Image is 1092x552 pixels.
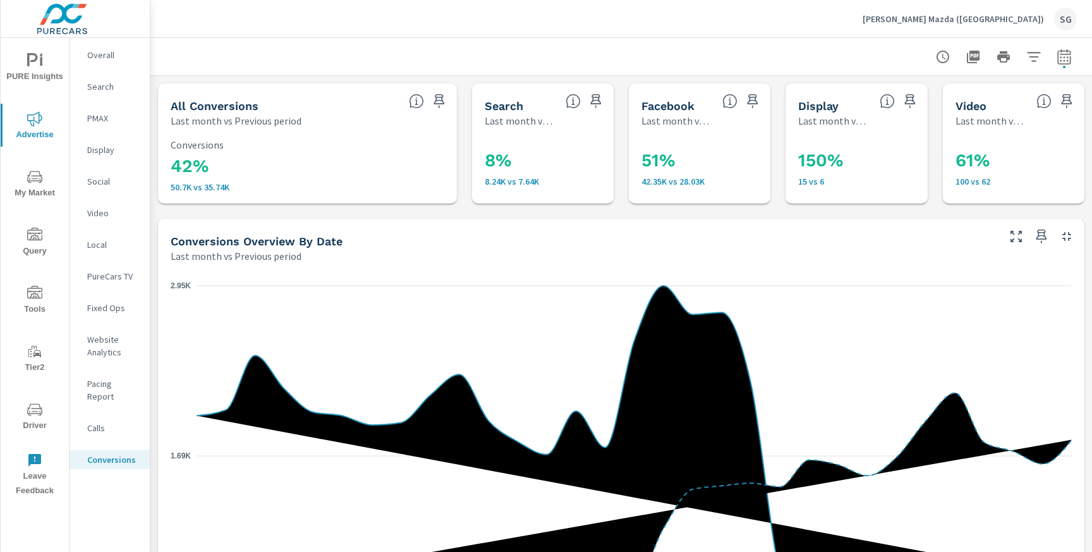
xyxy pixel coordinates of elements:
span: My Market [4,169,65,200]
button: Select Date Range [1052,44,1077,70]
p: Search [87,80,140,93]
span: Video Conversions include Actions, Leads and Unmapped Conversions [1036,94,1052,109]
text: 1.69K [171,451,191,460]
p: Conversions [87,453,140,466]
p: Last month vs Previous period [485,113,555,128]
div: Fixed Ops [70,298,150,317]
h3: 51% [641,150,808,171]
h5: Conversions Overview By Date [171,235,343,248]
span: Tier2 [4,344,65,375]
div: Overall [70,46,150,64]
span: Tools [4,286,65,317]
span: All Conversions include Actions, Leads and Unmapped Conversions [409,94,424,109]
span: Save this to your personalized report [743,91,763,111]
div: Video [70,204,150,223]
text: 2.95K [171,281,191,290]
p: 8,236 vs 7,645 [485,176,652,187]
span: Advertise [4,111,65,142]
p: Calls [87,422,140,434]
div: Website Analytics [70,330,150,362]
h5: All Conversions [171,99,258,113]
div: PMAX [70,109,150,128]
h3: 42% [171,156,444,177]
div: PureCars TV [70,267,150,286]
p: Overall [87,49,140,61]
p: 50,699 vs 35,743 [171,182,444,192]
p: Last month vs Previous period [641,113,712,128]
p: Last month vs Previous period [171,248,301,264]
div: Calls [70,419,150,438]
p: Last month vs Previous period [171,113,301,128]
h5: Search [485,99,523,113]
h3: 8% [485,150,652,171]
span: Save this to your personalized report [900,91,920,111]
button: Print Report [991,44,1016,70]
span: Display Conversions include Actions, Leads and Unmapped Conversions [880,94,895,109]
p: Pacing Report [87,377,140,403]
button: Minimize Widget [1057,226,1077,247]
span: Save this to your personalized report [1057,91,1077,111]
p: Social [87,175,140,188]
div: Social [70,172,150,191]
button: "Export Report to PDF" [961,44,986,70]
p: Display [87,144,140,156]
span: All conversions reported from Facebook with duplicates filtered out [722,94,737,109]
span: Save this to your personalized report [586,91,606,111]
p: Local [87,238,140,251]
p: 42,348 vs 28,030 [641,176,808,187]
h3: 150% [798,150,965,171]
div: nav menu [1,38,69,503]
span: Leave Feedback [4,453,65,498]
div: Conversions [70,450,150,469]
span: Query [4,228,65,259]
p: Website Analytics [87,333,140,359]
p: PureCars TV [87,270,140,283]
p: PMAX [87,112,140,125]
h5: Facebook [641,99,695,113]
p: Last month vs Previous period [798,113,869,128]
button: Make Fullscreen [1006,226,1026,247]
p: Fixed Ops [87,302,140,314]
span: Save this to your personalized report [1031,226,1052,247]
p: Last month vs Previous period [955,113,1026,128]
div: SG [1054,8,1077,30]
div: Pacing Report [70,374,150,406]
h5: Display [798,99,839,113]
span: Driver [4,402,65,433]
span: PURE Insights [4,53,65,84]
button: Apply Filters [1021,44,1046,70]
p: Conversions [171,139,444,150]
p: Video [87,207,140,219]
div: Display [70,140,150,159]
div: Local [70,235,150,254]
p: 15 vs 6 [798,176,965,187]
p: [PERSON_NAME] Mazda ([GEOGRAPHIC_DATA]) [863,13,1044,25]
h5: Video [955,99,986,113]
div: Search [70,77,150,96]
span: Search Conversions include Actions, Leads and Unmapped Conversions. [566,94,581,109]
span: Save this to your personalized report [429,91,449,111]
